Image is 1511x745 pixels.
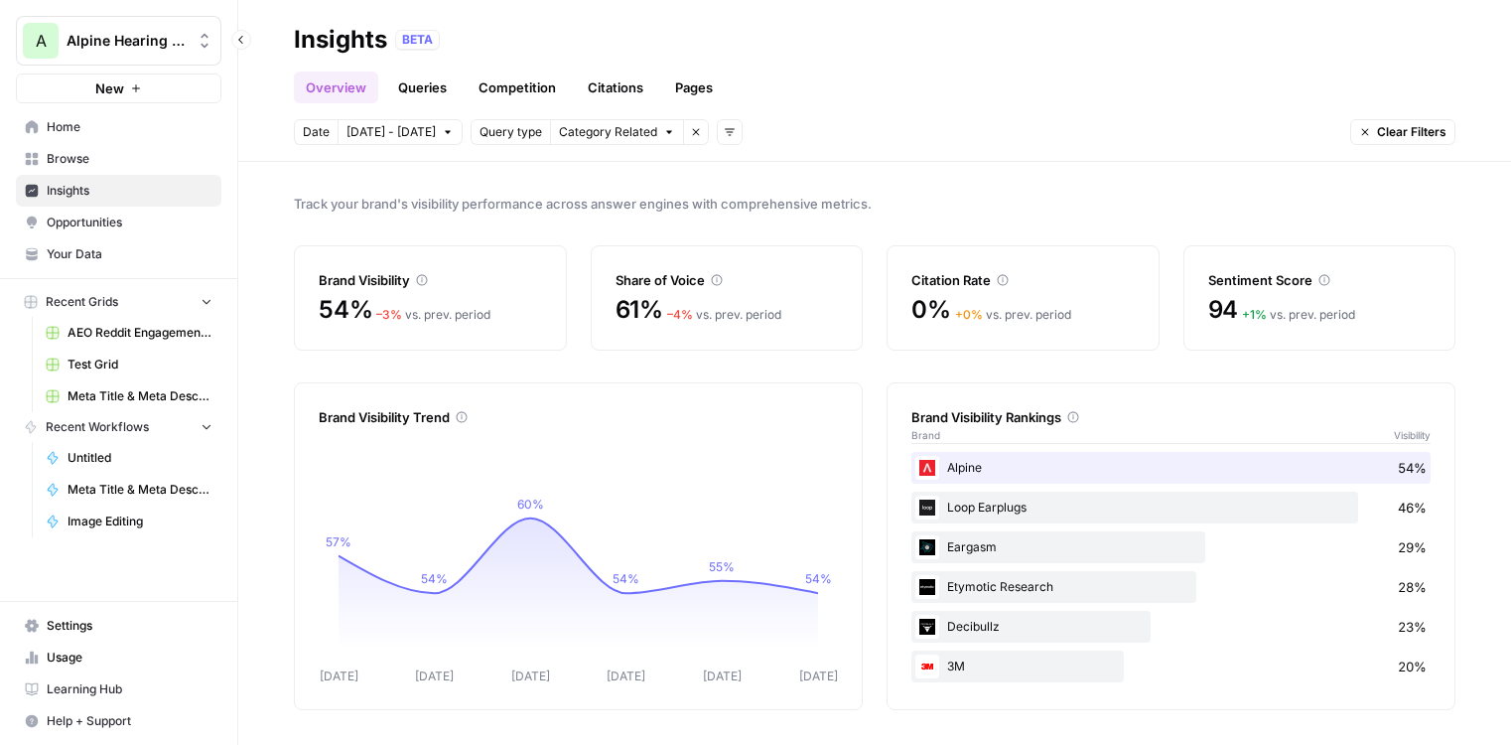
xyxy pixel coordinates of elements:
[376,306,490,324] div: vs. prev. period
[667,307,693,322] span: – 4 %
[338,119,463,145] button: [DATE] - [DATE]
[911,531,1431,563] div: Eargasm
[550,119,683,145] button: Category Related
[421,571,448,586] tspan: 54%
[915,575,939,599] img: pjexoxn3fhm775a83ufh4u84mpk1
[911,571,1431,603] div: Etymotic Research
[37,474,221,506] a: Meta Title & Meta Descriptions
[319,294,372,326] span: 54%
[559,123,657,141] span: Category Related
[1398,498,1427,518] span: 46%
[1208,294,1239,326] span: 94
[386,72,459,103] a: Queries
[1242,306,1355,324] div: vs. prev. period
[915,456,939,480] img: ssw8sqkoadnzj1kbdyb7zxe4r6kq
[47,182,212,200] span: Insights
[511,669,550,683] tspan: [DATE]
[16,287,221,317] button: Recent Grids
[37,317,221,349] a: AEO Reddit Engagement (1)
[376,307,402,322] span: – 3 %
[68,356,212,373] span: Test Grid
[37,380,221,412] a: Meta Title & Meta Descriptions Grid (2)
[911,492,1431,523] div: Loop Earplugs
[16,412,221,442] button: Recent Workflows
[613,571,639,586] tspan: 54%
[1208,270,1432,290] div: Sentiment Score
[703,669,742,683] tspan: [DATE]
[1398,657,1427,676] span: 20%
[68,324,212,342] span: AEO Reddit Engagement (1)
[294,72,378,103] a: Overview
[47,245,212,263] span: Your Data
[36,29,47,53] span: A
[16,175,221,207] a: Insights
[320,669,358,683] tspan: [DATE]
[955,307,983,322] span: + 0 %
[395,30,440,50] div: BETA
[1398,458,1427,478] span: 54%
[95,78,124,98] span: New
[1350,119,1455,145] button: Clear Filters
[16,705,221,737] button: Help + Support
[319,407,838,427] div: Brand Visibility Trend
[294,24,387,56] div: Insights
[346,123,436,141] span: [DATE] - [DATE]
[16,74,221,103] button: New
[47,150,212,168] span: Browse
[16,610,221,642] a: Settings
[911,651,1431,682] div: 3M
[911,611,1431,643] div: Decibullz
[911,270,1135,290] div: Citation Rate
[68,387,212,405] span: Meta Title & Meta Descriptions Grid (2)
[68,481,212,499] span: Meta Title & Meta Descriptions
[415,669,454,683] tspan: [DATE]
[16,238,221,270] a: Your Data
[915,496,939,520] img: urmpj34t2u8wmcyzvebmn5df5arv
[616,294,663,326] span: 61%
[911,452,1431,484] div: Alpine
[607,669,645,683] tspan: [DATE]
[667,306,781,324] div: vs. prev. period
[1394,427,1431,443] span: Visibility
[709,559,735,574] tspan: 55%
[16,642,221,673] a: Usage
[37,349,221,380] a: Test Grid
[616,270,839,290] div: Share of Voice
[47,617,212,635] span: Settings
[46,293,118,311] span: Recent Grids
[1398,577,1427,597] span: 28%
[915,655,939,678] img: z0uvqxlfd84r7w4obq5tup9jltkr
[16,111,221,143] a: Home
[67,31,187,51] span: Alpine Hearing Protection
[480,123,542,141] span: Query type
[467,72,568,103] a: Competition
[1398,617,1427,637] span: 23%
[955,306,1071,324] div: vs. prev. period
[911,407,1431,427] div: Brand Visibility Rankings
[47,680,212,698] span: Learning Hub
[47,712,212,730] span: Help + Support
[68,449,212,467] span: Untitled
[799,669,838,683] tspan: [DATE]
[911,427,940,443] span: Brand
[68,513,212,530] span: Image Editing
[805,571,832,586] tspan: 54%
[47,214,212,231] span: Opportunities
[294,194,1455,214] span: Track your brand's visibility performance across answer engines with comprehensive metrics.
[303,123,330,141] span: Date
[915,615,939,639] img: c39l1t8agd9etg8w2fpikre1uazr
[915,535,939,559] img: lb8bjektnpviz4ghqvdcb757scg1
[1398,537,1427,557] span: 29%
[663,72,725,103] a: Pages
[1377,123,1446,141] span: Clear Filters
[16,673,221,705] a: Learning Hub
[911,294,951,326] span: 0%
[47,118,212,136] span: Home
[1242,307,1267,322] span: + 1 %
[37,442,221,474] a: Untitled
[517,497,544,512] tspan: 60%
[37,506,221,537] a: Image Editing
[576,72,655,103] a: Citations
[16,16,221,66] button: Workspace: Alpine Hearing Protection
[326,534,351,549] tspan: 57%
